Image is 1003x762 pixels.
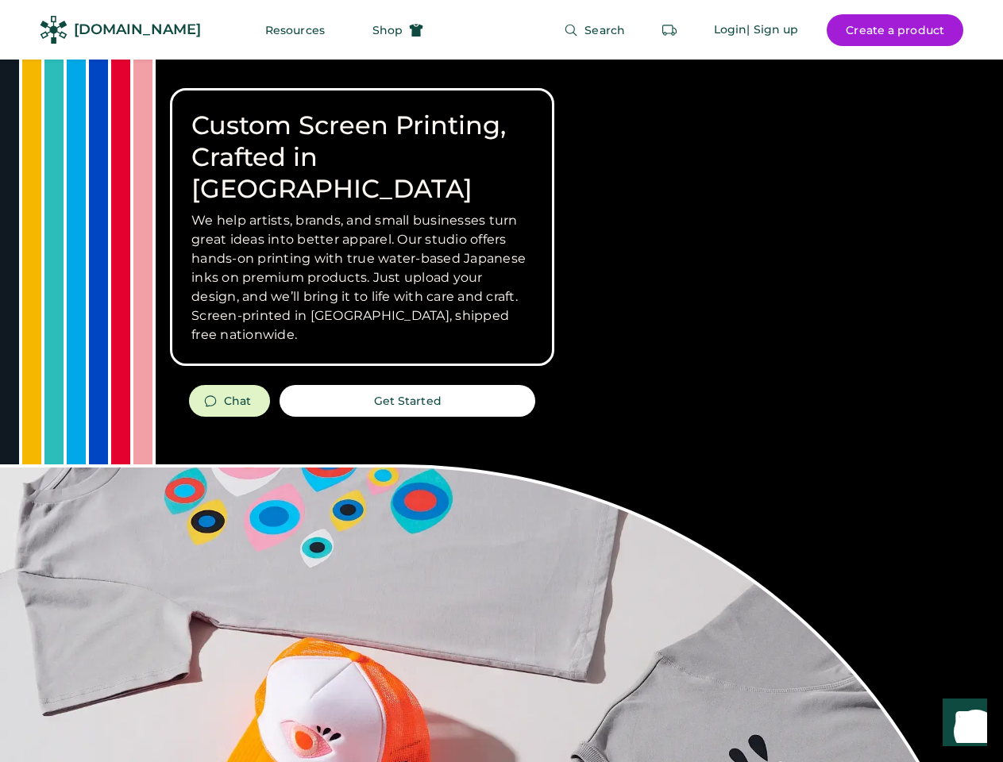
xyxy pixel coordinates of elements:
iframe: Front Chat [928,691,996,759]
button: Search [545,14,644,46]
div: [DOMAIN_NAME] [74,20,201,40]
img: Rendered Logo - Screens [40,16,68,44]
button: Chat [189,385,270,417]
span: Shop [372,25,403,36]
button: Create a product [827,14,963,46]
div: Login [714,22,747,38]
button: Resources [246,14,344,46]
h3: We help artists, brands, and small businesses turn great ideas into better apparel. Our studio of... [191,211,533,344]
button: Get Started [280,385,535,417]
span: Search [584,25,625,36]
button: Retrieve an order [654,14,685,46]
button: Shop [353,14,442,46]
h1: Custom Screen Printing, Crafted in [GEOGRAPHIC_DATA] [191,110,533,205]
div: | Sign up [746,22,798,38]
